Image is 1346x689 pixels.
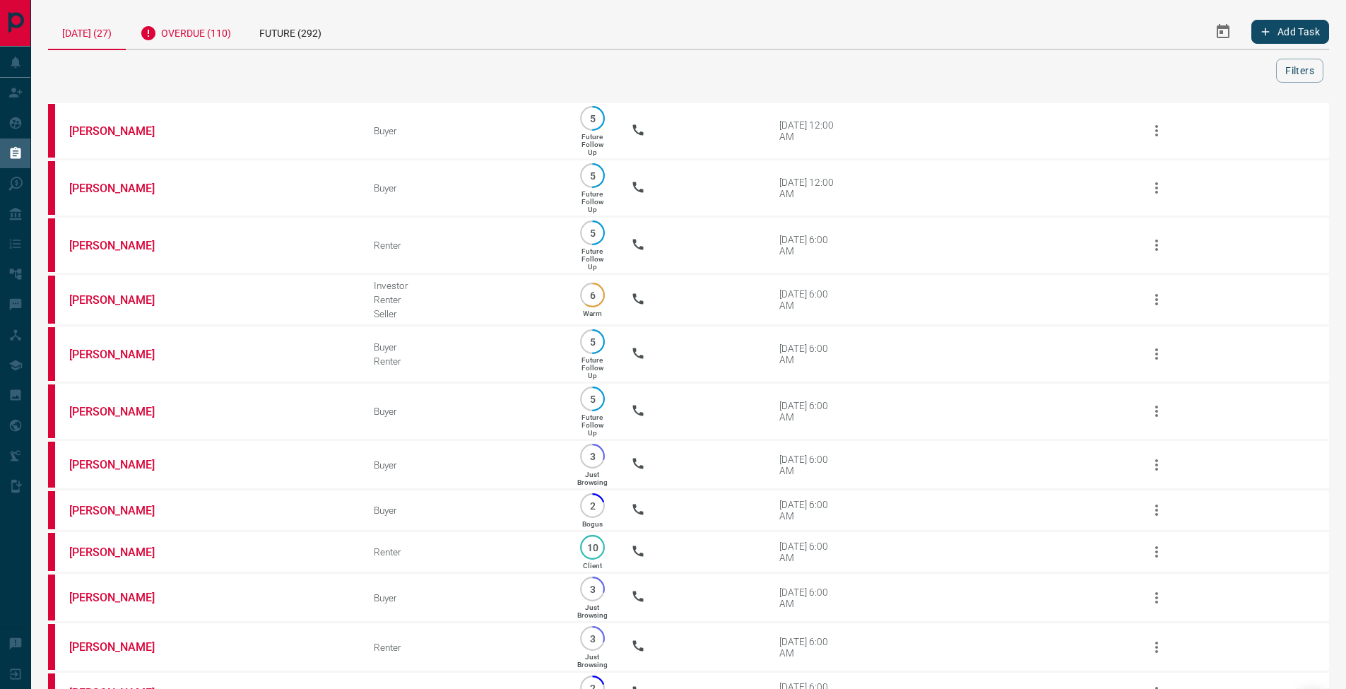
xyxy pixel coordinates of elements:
[779,636,839,659] div: [DATE] 6:00 AM
[582,247,603,271] p: Future Follow Up
[48,276,55,324] div: property.ca
[583,562,602,570] p: Client
[374,341,553,353] div: Buyer
[779,177,839,199] div: [DATE] 12:00 AM
[69,124,175,138] a: [PERSON_NAME]
[69,182,175,195] a: [PERSON_NAME]
[374,125,553,136] div: Buyer
[126,14,245,49] div: Overdue (110)
[69,546,175,559] a: [PERSON_NAME]
[69,458,175,471] a: [PERSON_NAME]
[374,406,553,417] div: Buyer
[48,104,55,158] div: property.ca
[374,592,553,603] div: Buyer
[69,293,175,307] a: [PERSON_NAME]
[779,454,839,476] div: [DATE] 6:00 AM
[583,310,602,317] p: Warm
[1251,20,1329,44] button: Add Task
[577,653,608,669] p: Just Browsing
[587,451,598,461] p: 3
[779,343,839,365] div: [DATE] 6:00 AM
[374,459,553,471] div: Buyer
[779,587,839,609] div: [DATE] 6:00 AM
[582,520,603,528] p: Bogus
[374,280,553,291] div: Investor
[48,624,55,670] div: property.ca
[779,288,839,311] div: [DATE] 6:00 AM
[587,228,598,238] p: 5
[1276,59,1323,83] button: Filters
[587,500,598,511] p: 2
[587,290,598,300] p: 6
[779,400,839,423] div: [DATE] 6:00 AM
[587,394,598,404] p: 5
[69,239,175,252] a: [PERSON_NAME]
[587,113,598,124] p: 5
[587,336,598,347] p: 5
[48,14,126,50] div: [DATE] (27)
[69,591,175,604] a: [PERSON_NAME]
[587,170,598,181] p: 5
[779,119,839,142] div: [DATE] 12:00 AM
[582,356,603,379] p: Future Follow Up
[374,240,553,251] div: Renter
[374,182,553,194] div: Buyer
[374,642,553,653] div: Renter
[69,348,175,361] a: [PERSON_NAME]
[48,218,55,272] div: property.ca
[374,546,553,558] div: Renter
[374,294,553,305] div: Renter
[69,640,175,654] a: [PERSON_NAME]
[48,384,55,438] div: property.ca
[374,505,553,516] div: Buyer
[48,327,55,381] div: property.ca
[48,161,55,215] div: property.ca
[582,413,603,437] p: Future Follow Up
[374,355,553,367] div: Renter
[48,442,55,488] div: property.ca
[48,491,55,529] div: property.ca
[1206,15,1240,49] button: Select Date Range
[779,541,839,563] div: [DATE] 6:00 AM
[587,633,598,644] p: 3
[245,14,336,49] div: Future (292)
[582,133,603,156] p: Future Follow Up
[69,405,175,418] a: [PERSON_NAME]
[582,190,603,213] p: Future Follow Up
[374,308,553,319] div: Seller
[577,471,608,486] p: Just Browsing
[587,542,598,553] p: 10
[69,504,175,517] a: [PERSON_NAME]
[587,584,598,594] p: 3
[48,575,55,620] div: property.ca
[779,499,839,522] div: [DATE] 6:00 AM
[779,234,839,257] div: [DATE] 6:00 AM
[48,533,55,571] div: property.ca
[577,603,608,619] p: Just Browsing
